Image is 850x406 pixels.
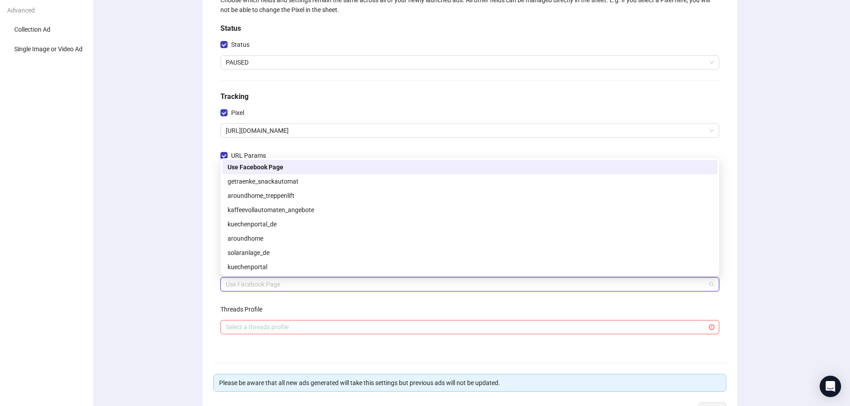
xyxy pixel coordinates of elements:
div: kaffeevollautomaten_angebote [228,205,712,215]
div: getraenke_snackautomat [222,174,717,189]
div: kuechenportal [228,262,712,272]
div: aroundhome [222,231,717,246]
h5: Status [220,23,719,34]
div: aroundhome_treppenlift [228,191,712,201]
div: Use Facebook Page [222,160,717,174]
div: solaranlage_de [222,246,717,260]
div: kuechenportal_de [222,217,717,231]
div: kuechenportal [222,260,717,274]
h5: Tracking [220,91,719,102]
span: PAUSED [226,56,714,69]
div: kuechenportal_de [228,219,712,229]
span: URL Params [228,151,270,160]
div: Open Intercom Messenger [820,376,841,397]
span: Single Image or Video Ad [14,45,83,53]
span: Status [228,40,253,49]
div: Please be aware that all new ads generated will take this settings but previous ads will not be u... [219,378,721,388]
span: Wintergarten-Terrassenüberdachung_538_DE_Aroundhome.de [226,124,714,137]
div: solaranlage_de [228,248,712,258]
span: Use Facebook Page [226,278,714,291]
label: Threads Profile [220,302,268,316]
span: exclamation-circle [709,324,714,330]
div: kaffeevollautomaten_angebote [222,203,717,217]
div: getraenke_snackautomat [228,176,712,186]
span: Collection Ad [14,26,50,33]
div: aroundhome [228,234,712,243]
span: Pixel [228,108,248,118]
div: aroundhome_treppenlift [222,189,717,203]
div: Use Facebook Page [228,162,712,172]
